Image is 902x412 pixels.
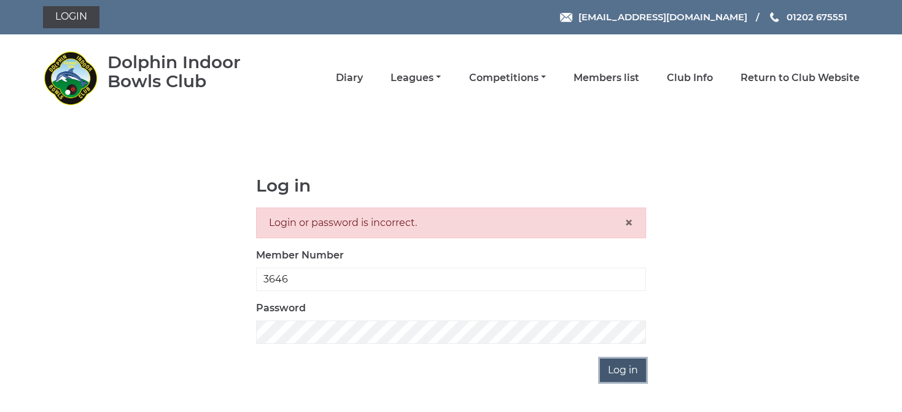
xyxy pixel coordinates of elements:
a: Competitions [468,71,545,85]
label: Member Number [256,248,344,263]
img: Email [560,13,572,22]
a: Phone us 01202 675551 [768,10,847,24]
div: Dolphin Indoor Bowls Club [107,53,276,91]
a: Diary [336,71,363,85]
a: Leagues [391,71,441,85]
label: Password [256,301,306,316]
img: Phone us [770,12,779,22]
a: Return to Club Website [741,71,860,85]
a: Members list [573,71,639,85]
a: Email [EMAIL_ADDRESS][DOMAIN_NAME] [560,10,747,24]
input: Log in [600,359,646,382]
span: 01202 675551 [786,11,847,23]
button: Close [624,216,633,230]
div: Login or password is incorrect. [256,208,646,238]
h1: Log in [256,176,646,195]
img: Dolphin Indoor Bowls Club [43,50,98,106]
a: Login [43,6,99,28]
span: [EMAIL_ADDRESS][DOMAIN_NAME] [578,11,747,23]
a: Club Info [667,71,713,85]
span: × [624,214,633,231]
